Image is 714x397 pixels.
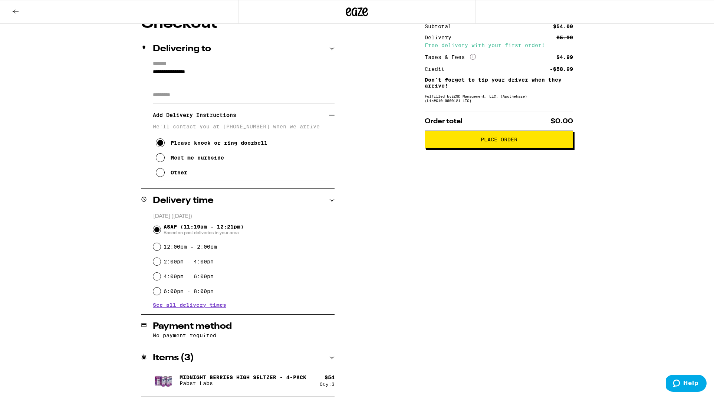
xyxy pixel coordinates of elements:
p: We'll contact you at [PHONE_NUMBER] when we arrive [153,124,335,129]
span: ASAP (11:19am - 12:21pm) [164,224,244,236]
p: Don't forget to tip your driver when they arrive! [425,77,573,89]
label: 6:00pm - 8:00pm [164,288,214,294]
div: Credit [425,66,450,72]
h3: Add Delivery Instructions [153,106,329,124]
div: Fulfilled by EZSD Management, LLC. (Apothekare) (Lic# C10-0000121-LIC ) [425,94,573,103]
span: $0.00 [550,118,573,125]
div: Subtotal [425,24,457,29]
span: Based on past deliveries in your area [164,230,244,236]
div: Qty: 3 [320,382,335,387]
h2: Delivering to [153,45,211,53]
h1: Checkout [141,16,335,31]
label: 12:00pm - 2:00pm [164,244,217,250]
button: See all delivery times [153,302,226,308]
span: Place Order [481,137,517,142]
span: Order total [425,118,463,125]
div: $4.99 [556,55,573,60]
div: $5.00 [556,35,573,40]
h2: Items ( 3 ) [153,354,194,362]
div: Free delivery with your first order! [425,43,573,48]
div: Taxes & Fees [425,54,476,60]
button: Meet me curbside [156,150,224,165]
iframe: Opens a widget where you can find more information [666,375,707,393]
h2: Delivery time [153,196,214,205]
label: 4:00pm - 6:00pm [164,273,214,279]
img: Pabst Labs - Midnight Berries High Seltzer - 4-pack [153,370,174,391]
button: Other [156,165,187,180]
div: Meet me curbside [171,155,224,161]
h2: Payment method [153,322,232,331]
p: No payment required [153,332,335,338]
div: Other [171,170,187,175]
p: [DATE] ([DATE]) [153,213,335,220]
div: $ 54 [325,374,335,380]
button: Please knock or ring doorbell [156,135,267,150]
p: Midnight Berries High Seltzer - 4-pack [180,374,306,380]
div: -$58.99 [550,66,573,72]
div: Delivery [425,35,457,40]
button: Place Order [425,131,573,148]
div: $54.00 [553,24,573,29]
div: Please knock or ring doorbell [171,140,267,146]
p: Pabst Labs [180,380,306,386]
label: 2:00pm - 4:00pm [164,259,214,265]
